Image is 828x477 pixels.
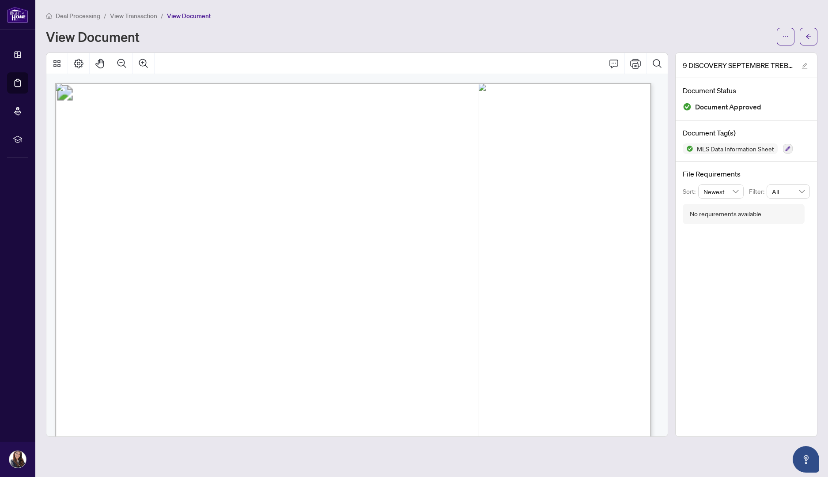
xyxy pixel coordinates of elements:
h1: View Document [46,30,140,44]
li: / [104,11,106,21]
span: arrow-left [805,34,812,40]
img: Profile Icon [9,451,26,468]
img: logo [7,7,28,23]
span: 9 DISCOVERY SEPTEMBRE TREB PropTx -MLS Data Information Form - Freehold - Sale.pdf [683,60,793,71]
button: Open asap [793,446,819,473]
span: View Document [167,12,211,20]
span: edit [802,63,808,69]
span: Newest [703,185,739,198]
span: home [46,13,52,19]
span: MLS Data Information Sheet [693,146,778,152]
img: Status Icon [683,143,693,154]
p: Filter: [749,187,767,196]
span: All [772,185,805,198]
h4: Document Tag(s) [683,128,810,138]
span: ellipsis [783,34,789,40]
h4: File Requirements [683,169,810,179]
p: Sort: [683,187,698,196]
span: Document Approved [695,101,761,113]
span: Deal Processing [56,12,100,20]
div: No requirements available [690,209,761,219]
span: View Transaction [110,12,157,20]
h4: Document Status [683,85,810,96]
li: / [161,11,163,21]
img: Document Status [683,102,692,111]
